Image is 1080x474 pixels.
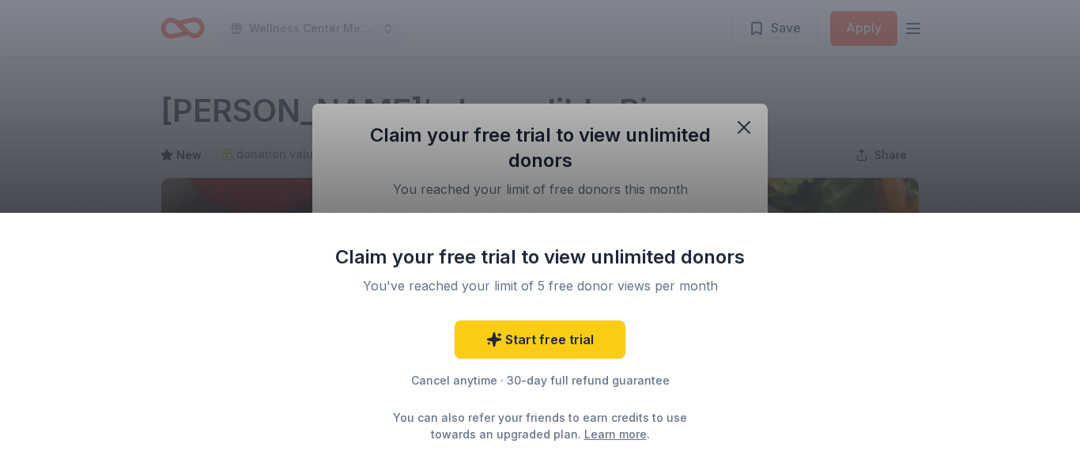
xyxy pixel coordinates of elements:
div: You've reached your limit of 5 free donor views per month [353,276,727,295]
a: Start free trial [455,320,625,358]
div: Claim your free trial to view unlimited donors [334,245,746,270]
a: Learn more [584,426,647,442]
div: You can also refer your friends to earn credits to use towards an upgraded plan. . [379,409,701,442]
div: Cancel anytime · 30-day full refund guarantee [334,371,746,390]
